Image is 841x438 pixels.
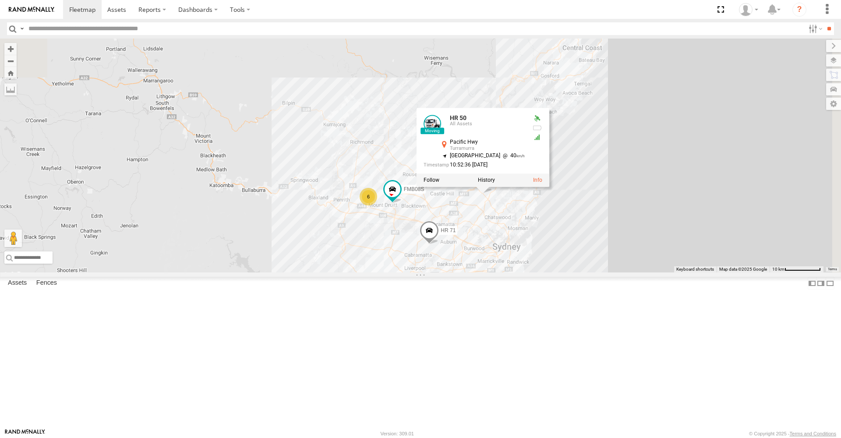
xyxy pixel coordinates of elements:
label: Measure [4,83,17,95]
button: Zoom in [4,43,17,55]
span: Map data ©2025 Google [719,267,767,272]
div: Eric Yao [736,3,761,16]
div: 6 [360,188,377,205]
label: Realtime tracking of Asset [424,177,439,183]
div: Valid GPS Fix [532,115,542,122]
div: Pacific Hwy [450,140,525,145]
label: Map Settings [826,98,841,110]
a: Visit our Website [5,429,45,438]
div: GSM Signal = 5 [532,134,542,141]
div: All Assets [450,122,525,127]
span: 10 km [772,267,784,272]
label: Hide Summary Table [826,277,834,290]
span: HR 71 [441,227,456,233]
a: Terms (opens in new tab) [828,268,837,271]
span: 40 [500,153,525,159]
a: View Asset Details [533,177,542,183]
label: Fences [32,277,61,290]
a: Terms and Conditions [790,431,836,436]
div: Turramurra [450,146,525,152]
div: Version: 309.01 [381,431,414,436]
label: Assets [4,277,31,290]
label: Search Query [18,22,25,35]
label: View Asset History [478,177,495,183]
label: Dock Summary Table to the Right [816,277,825,290]
button: Zoom out [4,55,17,67]
div: Date/time of location update [424,162,525,168]
button: Map Scale: 10 km per 79 pixels [770,266,823,272]
div: © Copyright 2025 - [749,431,836,436]
a: HR 50 [450,115,466,122]
button: Zoom Home [4,67,17,79]
button: Keyboard shortcuts [676,266,714,272]
div: No battery health information received from this device. [532,124,542,131]
img: rand-logo.svg [9,7,54,13]
i: ? [792,3,806,17]
button: Drag Pegman onto the map to open Street View [4,230,22,247]
label: Dock Summary Table to the Left [808,277,816,290]
a: View Asset Details [424,115,441,133]
span: FMB08S [404,186,424,192]
span: [GEOGRAPHIC_DATA] [450,153,500,159]
label: Search Filter Options [805,22,824,35]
